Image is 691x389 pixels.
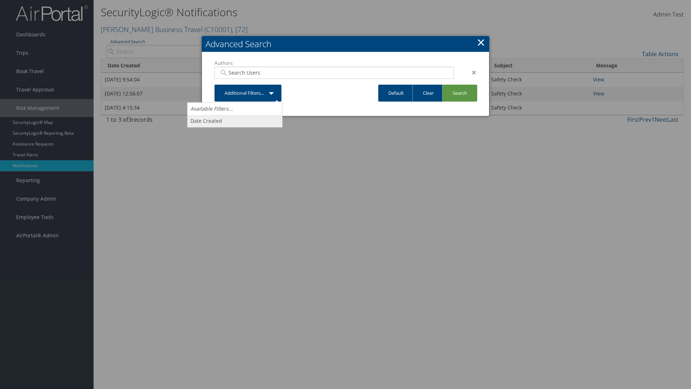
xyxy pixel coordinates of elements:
label: Authors [214,59,454,67]
a: Clear [412,85,444,102]
a: Date Created [188,115,282,127]
h2: Advanced Search [202,36,489,52]
a: Default [378,85,414,102]
input: Search Users [219,69,449,76]
div: × [459,68,482,77]
a: Close [477,35,485,49]
i: Available Filters... [190,105,233,112]
a: Additional Filters... [214,85,281,102]
a: Search [442,85,477,102]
